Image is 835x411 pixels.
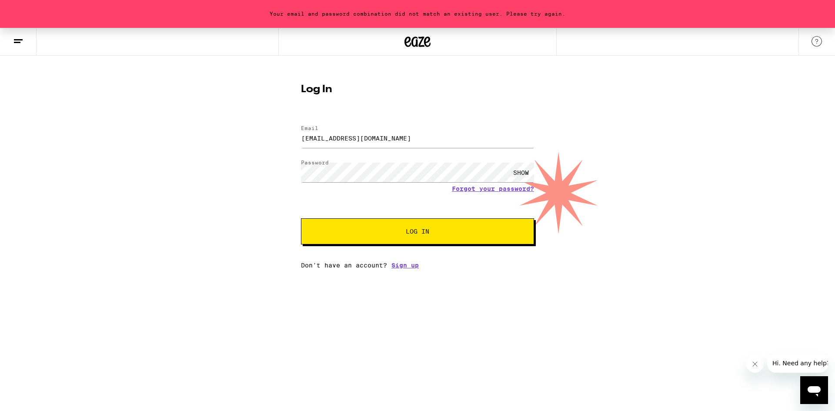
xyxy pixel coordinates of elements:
iframe: Button to launch messaging window [800,376,828,404]
label: Password [301,160,329,165]
a: Forgot your password? [452,185,534,192]
label: Email [301,125,318,131]
div: SHOW [508,163,534,182]
div: Don't have an account? [301,262,534,269]
iframe: Message from company [767,354,828,373]
h1: Log In [301,84,534,95]
input: Email [301,128,534,148]
button: Log In [301,218,534,244]
span: Log In [406,228,429,234]
iframe: Close message [746,355,764,373]
span: Hi. Need any help? [5,6,63,13]
a: Sign up [391,262,419,269]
